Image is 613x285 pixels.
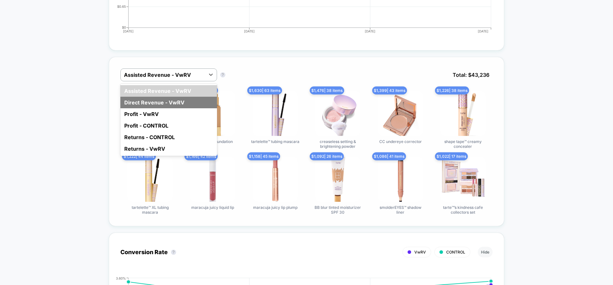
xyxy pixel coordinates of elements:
[376,205,425,215] span: smolderEYES™ shadow liner
[435,86,469,94] span: $ 1,226 | 38 items
[127,157,173,202] img: tartelette™ XL tubing mascara
[439,139,487,149] span: shape tape™ creamy concealer
[478,29,489,33] tspan: [DATE]
[120,108,217,120] div: Profit - VwRV
[122,152,156,160] span: $ 1,222 | 44 items
[310,152,344,160] span: $ 1,092 | 26 items
[117,4,126,8] tspan: $0.65
[414,250,426,254] span: VwRV
[247,86,282,94] span: $ 1,630 | 63 items
[116,276,126,280] tspan: 3.60%
[446,250,465,254] span: CONTROL
[247,152,280,160] span: $ 1,158 | 45 items
[310,86,344,94] span: $ 1,476 | 38 items
[120,143,217,155] div: Returns - VwRV
[190,157,235,202] img: maracuja juicy liquid lip
[253,91,298,136] img: tartelette™ tubing mascara
[449,68,493,81] span: Total: $ 43,236
[315,91,360,136] img: creaseless setting & brightening powder
[378,91,423,136] img: CC undereye corrector
[184,152,218,160] span: $ 1,166 | 42 items
[171,250,176,255] button: ?
[478,247,493,257] button: Hide
[123,29,134,33] tspan: [DATE]
[372,152,406,160] span: $ 1,086 | 41 items
[251,139,299,144] span: tartelette™ tubing mascara
[120,120,217,131] div: Profit - CONTROL
[440,91,486,136] img: shape tape™ creamy concealer
[440,157,486,202] img: tarte™’s kindness cafe collectors set
[122,25,126,29] tspan: $0
[253,205,297,210] span: maracuja juicy lip plump
[372,86,407,94] span: $ 1,399 | 43 items
[439,205,487,215] span: tarte™’s kindness cafe collectors set
[120,85,217,97] div: Assisted Revenue - VwRV
[314,205,362,215] span: BB blur tinted moisturizer SPF 30
[126,205,174,215] span: tartelette™ XL tubing mascara
[314,139,362,149] span: creaseless setting & brightening powder
[379,139,422,144] span: CC undereye corrector
[120,131,217,143] div: Returns - CONTROL
[435,152,468,160] span: $ 1,022 | 17 items
[191,205,234,210] span: maracuja juicy liquid lip
[120,97,217,108] div: Direct Revenue - VwRV
[365,29,375,33] tspan: [DATE]
[244,29,255,33] tspan: [DATE]
[253,157,298,202] img: maracuja juicy lip plump
[220,72,225,77] button: ?
[315,157,360,202] img: BB blur tinted moisturizer SPF 30
[378,157,423,202] img: smolderEYES™ shadow liner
